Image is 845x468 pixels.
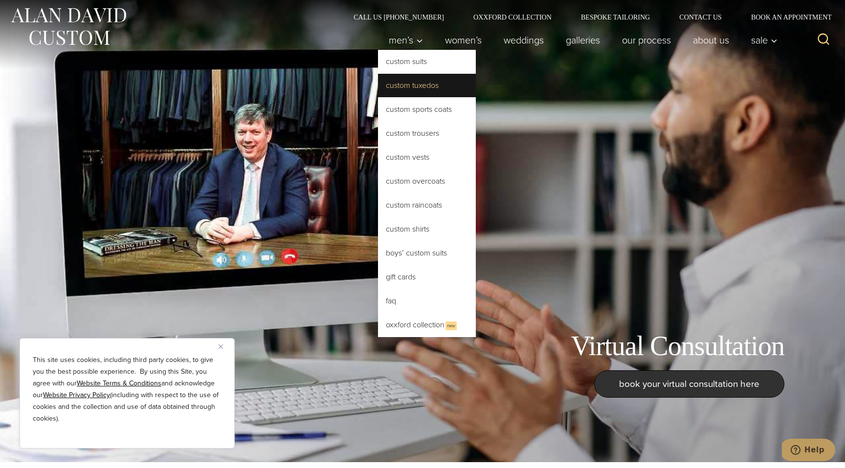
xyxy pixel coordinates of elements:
a: About Us [682,30,740,50]
a: Custom Tuxedos [378,74,476,97]
iframe: Opens a widget where you can chat to one of our agents [782,439,835,463]
a: weddings [493,30,555,50]
a: Bespoke Tailoring [566,14,665,21]
a: Contact Us [665,14,736,21]
a: Gift Cards [378,265,476,289]
a: Custom Overcoats [378,170,476,193]
a: Our Process [611,30,682,50]
a: Custom Shirts [378,217,476,241]
a: Custom Raincoats [378,193,476,217]
nav: Secondary Navigation [339,14,835,21]
nav: Primary Navigation [378,30,783,50]
span: New [445,321,457,330]
a: Galleries [555,30,611,50]
span: book your virtual consultation here [619,377,759,391]
a: Custom Sports Coats [378,98,476,121]
a: Website Terms & Conditions [77,378,161,388]
a: FAQ [378,289,476,313]
a: book your virtual consultation here [594,370,784,398]
a: Book an Appointment [736,14,835,21]
button: Sale sub menu toggle [740,30,783,50]
a: Custom Vests [378,146,476,169]
a: Oxxford CollectionNew [378,313,476,337]
a: Website Privacy Policy [43,390,110,400]
a: Boys’ Custom Suits [378,241,476,265]
p: This site uses cookies, including third party cookies, to give you the best possible experience. ... [33,354,222,425]
a: Oxxford Collection [459,14,566,21]
img: Alan David Custom [10,5,127,48]
a: Women’s [434,30,493,50]
a: Custom Suits [378,50,476,73]
button: Close [219,340,230,352]
img: Close [219,344,223,349]
a: Call Us [PHONE_NUMBER] [339,14,459,21]
a: Custom Trousers [378,122,476,145]
button: View Search Form [812,28,835,52]
button: Child menu of Men’s [378,30,434,50]
h1: Virtual Consultation [571,330,784,362]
